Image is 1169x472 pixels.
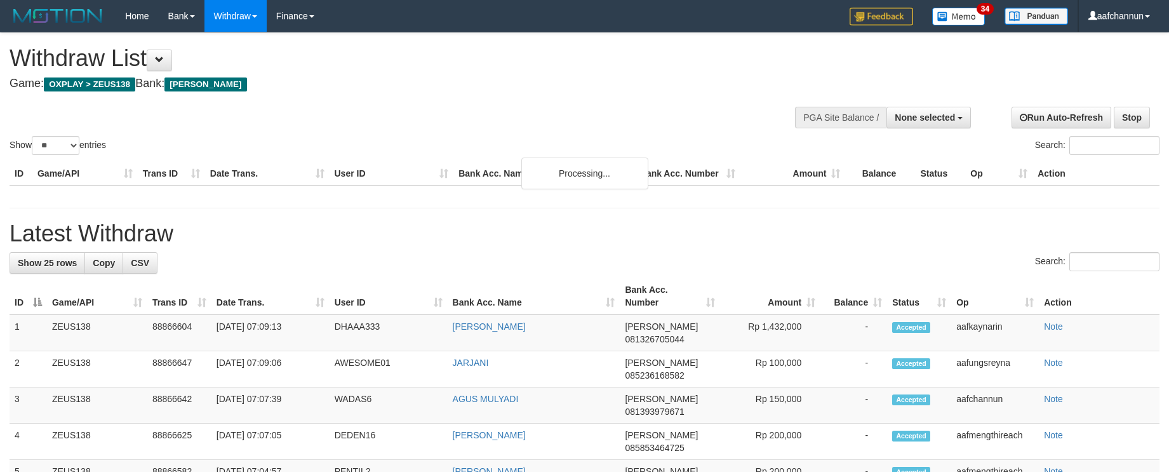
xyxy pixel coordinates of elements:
span: Accepted [892,358,930,369]
th: Game/API [32,162,138,185]
td: 88866604 [147,314,211,351]
span: Copy 081326705044 to clipboard [625,334,684,344]
th: ID [10,162,32,185]
td: 88866642 [147,388,211,424]
a: [PERSON_NAME] [453,321,526,332]
td: ZEUS138 [47,388,147,424]
span: Accepted [892,394,930,405]
select: Showentries [32,136,79,155]
td: 88866647 [147,351,211,388]
img: Feedback.jpg [850,8,913,25]
span: Copy [93,258,115,268]
span: [PERSON_NAME] [625,394,698,404]
img: Button%20Memo.svg [932,8,985,25]
td: WADAS6 [330,388,448,424]
label: Search: [1035,252,1159,271]
span: None selected [895,112,955,123]
td: [DATE] 07:07:05 [211,424,330,460]
label: Search: [1035,136,1159,155]
th: Trans ID [138,162,205,185]
th: User ID: activate to sort column ascending [330,278,448,314]
span: Accepted [892,431,930,442]
input: Search: [1069,136,1159,155]
td: aafchannun [951,388,1039,424]
th: Amount [740,162,846,185]
td: - [820,351,887,388]
a: CSV [123,252,157,274]
th: Status: activate to sort column ascending [887,278,951,314]
a: Show 25 rows [10,252,85,274]
td: DHAAA333 [330,314,448,351]
a: Note [1044,358,1063,368]
img: panduan.png [1005,8,1068,25]
a: JARJANI [453,358,489,368]
td: Rp 1,432,000 [720,314,820,351]
td: - [820,388,887,424]
td: Rp 150,000 [720,388,820,424]
th: Op: activate to sort column ascending [951,278,1039,314]
td: 1 [10,314,47,351]
div: PGA Site Balance / [795,107,886,128]
td: AWESOME01 [330,351,448,388]
h1: Withdraw List [10,46,766,71]
td: - [820,424,887,460]
a: [PERSON_NAME] [453,430,526,440]
td: Rp 100,000 [720,351,820,388]
td: aafmengthireach [951,424,1039,460]
th: Action [1039,278,1159,314]
span: [PERSON_NAME] [625,430,698,440]
th: Balance: activate to sort column ascending [820,278,887,314]
th: Bank Acc. Name: activate to sort column ascending [448,278,620,314]
label: Show entries [10,136,106,155]
button: None selected [886,107,971,128]
th: Trans ID: activate to sort column ascending [147,278,211,314]
th: Op [965,162,1032,185]
span: 34 [977,3,994,15]
td: ZEUS138 [47,314,147,351]
span: Accepted [892,322,930,333]
td: ZEUS138 [47,351,147,388]
h4: Game: Bank: [10,78,766,90]
a: Copy [84,252,123,274]
td: [DATE] 07:07:39 [211,388,330,424]
td: DEDEN16 [330,424,448,460]
h1: Latest Withdraw [10,221,1159,246]
a: AGUS MULYADI [453,394,519,404]
th: Balance [845,162,915,185]
td: aafkaynarin [951,314,1039,351]
a: Note [1044,394,1063,404]
a: Stop [1114,107,1150,128]
input: Search: [1069,252,1159,271]
th: Date Trans. [205,162,330,185]
th: Bank Acc. Number: activate to sort column ascending [620,278,720,314]
span: CSV [131,258,149,268]
span: OXPLAY > ZEUS138 [44,78,135,91]
span: Copy 085853464725 to clipboard [625,443,684,453]
th: User ID [330,162,454,185]
th: Game/API: activate to sort column ascending [47,278,147,314]
th: Action [1032,162,1159,185]
img: MOTION_logo.png [10,6,106,25]
span: Show 25 rows [18,258,77,268]
td: 3 [10,388,47,424]
a: Note [1044,321,1063,332]
div: Processing... [521,158,648,189]
td: 4 [10,424,47,460]
th: Bank Acc. Name [453,162,635,185]
span: Copy 085236168582 to clipboard [625,370,684,381]
th: Amount: activate to sort column ascending [720,278,820,314]
th: ID: activate to sort column descending [10,278,47,314]
td: aafungsreyna [951,351,1039,388]
td: ZEUS138 [47,424,147,460]
span: Copy 081393979671 to clipboard [625,407,684,417]
td: [DATE] 07:09:13 [211,314,330,351]
a: Note [1044,430,1063,440]
th: Date Trans.: activate to sort column ascending [211,278,330,314]
td: Rp 200,000 [720,424,820,460]
span: [PERSON_NAME] [625,358,698,368]
td: 2 [10,351,47,388]
th: Status [915,162,965,185]
td: [DATE] 07:09:06 [211,351,330,388]
td: 88866625 [147,424,211,460]
th: Bank Acc. Number [635,162,740,185]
